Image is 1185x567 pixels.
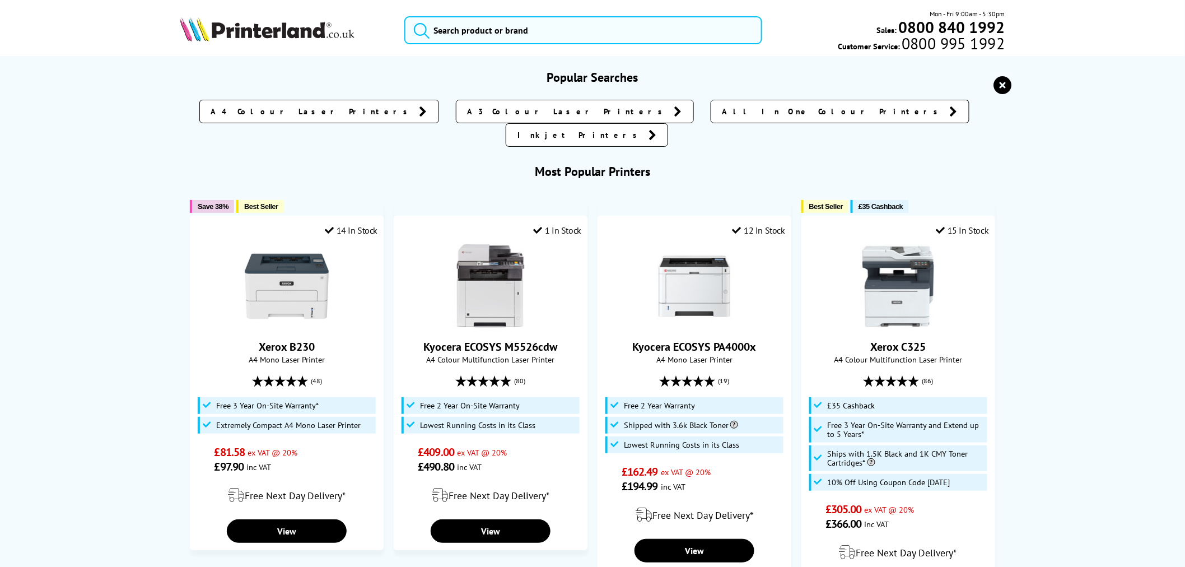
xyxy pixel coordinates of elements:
span: inc VAT [661,481,685,492]
a: Inkjet Printers [506,123,668,147]
span: £366.00 [825,517,862,531]
span: Lowest Running Costs in its Class [420,421,535,430]
span: Free 3 Year On-Site Warranty* [216,401,319,410]
a: View [635,539,754,563]
a: A3 Colour Laser Printers [456,100,694,123]
a: 0800 840 1992 [897,22,1005,32]
div: 15 In Stock [936,225,989,236]
span: (80) [515,370,526,392]
a: View [431,519,550,543]
button: Best Seller [801,200,849,213]
a: Xerox C325 [856,319,940,331]
span: £162.49 [622,464,658,479]
span: £490.80 [418,459,454,474]
button: Best Seller [236,200,284,213]
span: A4 Colour Multifunction Laser Printer [808,354,989,365]
a: Kyocera ECOSYS M5526cdw [449,319,533,331]
span: A3 Colour Laser Printers [468,106,669,117]
span: 10% Off Using Coupon Code [DATE] [828,478,950,487]
span: A4 Colour Laser Printers [211,106,414,117]
span: £35 Cashback [828,401,875,410]
span: (48) [311,370,322,392]
a: View [227,519,347,543]
span: Ships with 1.5K Black and 1K CMY Toner Cartridges* [828,449,985,467]
img: Xerox B230 [245,244,329,328]
span: A4 Mono Laser Printer [604,354,785,365]
div: 14 In Stock [325,225,377,236]
span: A4 Mono Laser Printer [196,354,377,365]
div: modal_delivery [400,480,581,511]
span: Free 2 Year Warranty [624,401,695,410]
h3: Most Popular Printers [180,164,1005,179]
span: Mon - Fri 9:00am - 5:30pm [930,8,1005,19]
a: Kyocera ECOSYS PA4000x [632,340,756,354]
span: A4 Colour Multifunction Laser Printer [400,354,581,365]
span: Sales: [877,25,897,35]
span: Best Seller [244,202,278,211]
span: inc VAT [865,519,889,529]
a: Printerland Logo [180,17,390,44]
a: Xerox B230 [259,340,315,354]
span: All In One Colour Printers [722,106,944,117]
div: 12 In Stock [733,225,785,236]
b: 0800 840 1992 [899,17,1005,38]
span: £409.00 [418,445,454,459]
div: modal_delivery [196,480,377,511]
span: £81.58 [214,445,245,459]
span: Free 3 Year On-Site Warranty and Extend up to 5 Years* [828,421,985,439]
button: Save 38% [190,200,234,213]
span: Lowest Running Costs in its Class [624,440,739,449]
a: Kyocera ECOSYS M5526cdw [424,340,558,354]
a: Xerox C325 [870,340,926,354]
span: Save 38% [198,202,228,211]
div: 1 In Stock [534,225,582,236]
span: £305.00 [825,502,862,517]
span: inc VAT [246,462,271,472]
span: ex VAT @ 20% [457,447,507,458]
span: £35 Cashback [859,202,903,211]
span: £97.90 [214,459,244,474]
span: 0800 995 1992 [900,38,1005,49]
span: Extremely Compact A4 Mono Laser Printer [216,421,361,430]
span: ex VAT @ 20% [248,447,297,458]
a: Kyocera ECOSYS PA4000x [652,319,736,331]
a: Xerox B230 [245,319,329,331]
span: Customer Service: [838,38,1005,52]
img: Kyocera ECOSYS M5526cdw [449,244,533,328]
span: Free 2 Year On-Site Warranty [420,401,520,410]
span: Inkjet Printers [517,129,643,141]
span: (19) [718,370,729,392]
img: Kyocera ECOSYS PA4000x [652,244,736,328]
span: inc VAT [457,462,482,472]
span: (86) [922,370,933,392]
span: Best Seller [809,202,843,211]
button: £35 Cashback [851,200,908,213]
a: A4 Colour Laser Printers [199,100,439,123]
a: All In One Colour Printers [711,100,969,123]
h3: Popular Searches [180,69,1005,85]
span: £194.99 [622,479,658,494]
span: ex VAT @ 20% [661,467,711,477]
div: modal_delivery [604,499,785,531]
img: Printerland Logo [180,17,354,41]
span: ex VAT @ 20% [865,504,915,515]
img: Xerox C325 [856,244,940,328]
span: Shipped with 3.6k Black Toner [624,421,738,430]
input: Search product or brand [404,16,762,44]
